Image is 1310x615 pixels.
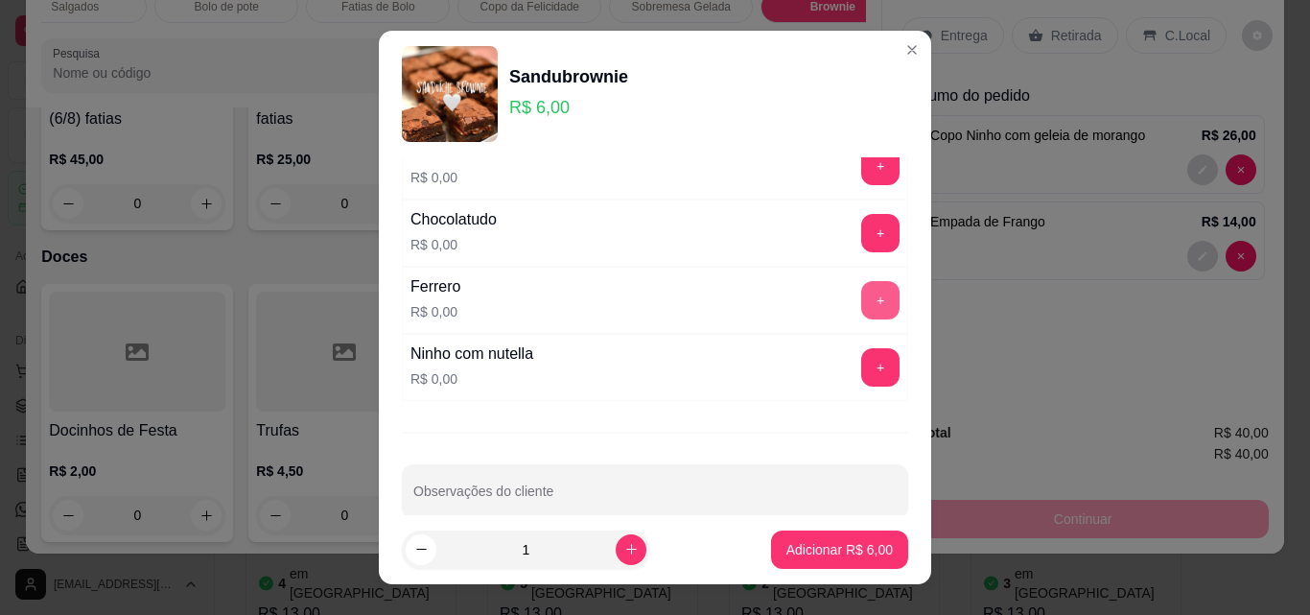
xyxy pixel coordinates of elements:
p: R$ 6,00 [509,94,628,121]
button: Adicionar R$ 6,00 [771,531,908,569]
img: product-image [402,46,498,142]
button: add [861,214,900,252]
button: decrease-product-quantity [406,534,436,565]
button: add [861,348,900,387]
button: add [861,281,900,319]
button: increase-product-quantity [616,534,646,565]
div: Chocolatudo [410,208,497,231]
p: R$ 0,00 [410,235,497,254]
button: add [861,147,900,185]
div: Ferrero [410,275,460,298]
p: Adicionar R$ 6,00 [786,540,893,559]
button: Close [897,35,927,65]
div: Sandubrownie [509,63,628,90]
p: R$ 0,00 [410,302,460,321]
p: R$ 0,00 [410,168,497,187]
div: Ninho com nutella [410,343,533,366]
input: Observações do cliente [413,489,897,509]
p: R$ 0,00 [410,369,533,389]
